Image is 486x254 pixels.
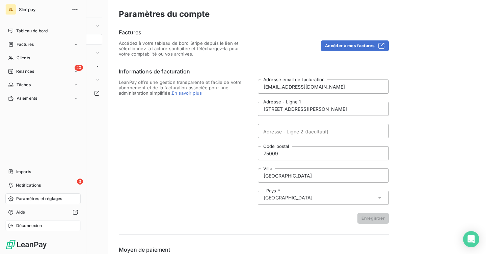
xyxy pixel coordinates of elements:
span: Tâches [17,82,31,88]
span: 3 [77,179,83,185]
h6: Informations de facturation [119,67,389,75]
h6: Factures [119,28,389,36]
span: Relances [16,68,34,74]
span: LeanPay offre une gestion transparente et facile de votre abonnement et de la facturation associé... [119,80,250,224]
span: 20 [75,65,83,71]
button: Enregistrer [357,213,389,224]
span: [GEOGRAPHIC_DATA] [264,194,313,201]
span: Notifications [16,182,41,188]
span: Aide [16,209,25,215]
span: Imports [16,169,31,175]
img: Logo LeanPay [5,239,47,250]
div: Open Intercom Messenger [463,231,479,247]
span: Tableau de bord [16,28,48,34]
input: placeholder [258,102,389,116]
input: placeholder [258,124,389,138]
h6: Moyen de paiement [119,246,389,254]
a: Aide [5,207,81,218]
span: Slimpay [19,7,67,12]
input: placeholder [258,168,389,183]
span: En savoir plus [172,90,202,96]
span: Clients [17,55,30,61]
input: placeholder [258,146,389,160]
span: Déconnexion [16,223,42,229]
h3: Paramètres du compte [119,8,475,20]
button: Accéder à mes factures [321,40,389,51]
span: Paramètres et réglages [16,196,62,202]
input: placeholder [258,80,389,94]
span: Paiements [17,95,37,101]
span: Factures [17,41,34,47]
div: SL [5,4,16,15]
span: Accédez à votre tableau de bord Stripe depuis le lien et sélectionnez la facture souhaitée et tél... [119,40,250,57]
